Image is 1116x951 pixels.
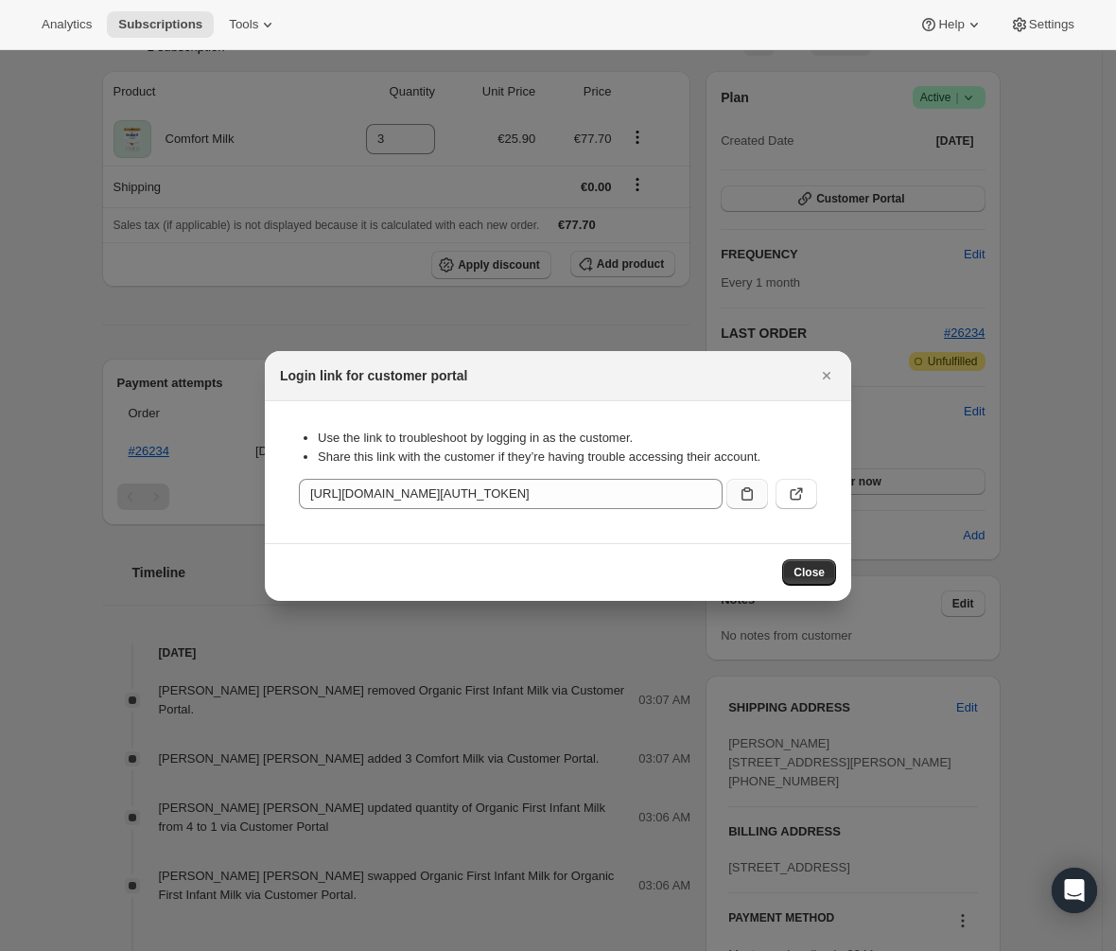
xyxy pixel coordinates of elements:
[30,11,103,38] button: Analytics
[42,17,92,32] span: Analytics
[1052,868,1097,913] div: Open Intercom Messenger
[229,17,258,32] span: Tools
[118,17,202,32] span: Subscriptions
[908,11,994,38] button: Help
[107,11,214,38] button: Subscriptions
[1029,17,1074,32] span: Settings
[318,429,817,448] li: Use the link to troubleshoot by logging in as the customer.
[782,559,836,586] button: Close
[318,448,817,467] li: Share this link with the customer if they’re having trouble accessing their account.
[280,366,467,385] h2: Login link for customer portal
[999,11,1086,38] button: Settings
[218,11,288,38] button: Tools
[938,17,964,32] span: Help
[813,362,840,389] button: Close
[793,565,825,580] span: Close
